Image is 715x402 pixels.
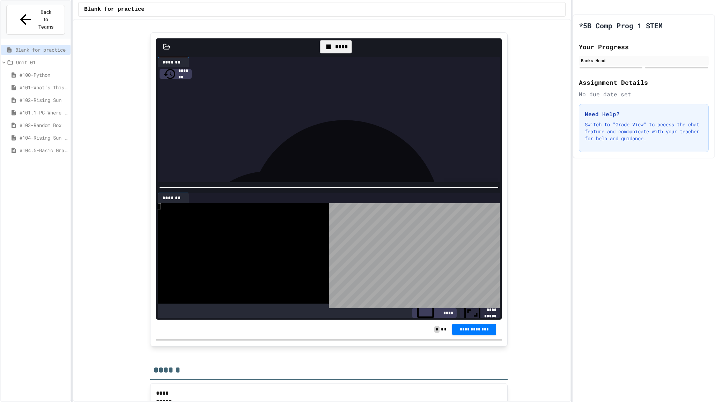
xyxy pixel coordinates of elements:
[20,71,68,79] span: #100-Python
[20,84,68,91] span: #101-What's This ??
[20,134,68,141] span: #104-Rising Sun Plus
[579,90,709,98] div: No due date set
[20,109,68,116] span: #101.1-PC-Where am I?
[15,46,68,53] span: Blank for practice
[585,110,703,118] h3: Need Help?
[16,59,68,66] span: Unit 01
[579,77,709,87] h2: Assignment Details
[6,5,65,35] button: Back to Teams
[20,96,68,104] span: #102-Rising Sun
[579,21,663,30] h1: *5B Comp Prog 1 STEM
[579,42,709,52] h2: Your Progress
[38,9,54,31] span: Back to Teams
[581,57,707,64] div: Banks Head
[20,121,68,129] span: #103-Random Box
[585,121,703,142] p: Switch to "Grade View" to access the chat feature and communicate with your teacher for help and ...
[84,5,145,14] span: Blank for practice
[20,147,68,154] span: #104.5-Basic Graphics Review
